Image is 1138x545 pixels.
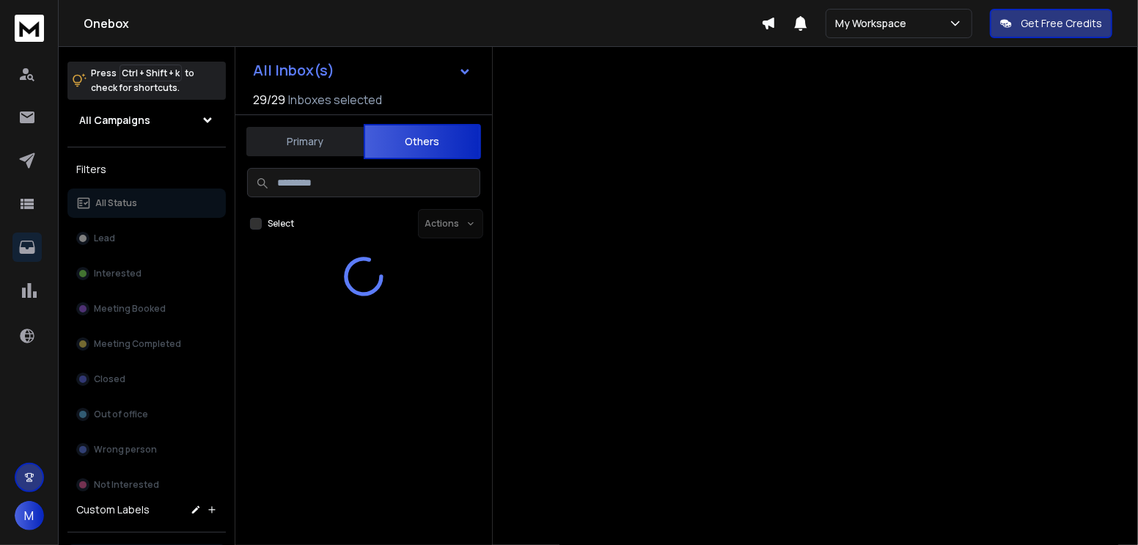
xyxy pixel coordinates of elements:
p: Press to check for shortcuts. [91,66,194,95]
h3: Filters [67,159,226,180]
h1: All Inbox(s) [253,63,334,78]
button: Get Free Credits [990,9,1112,38]
button: Primary [246,125,364,158]
button: All Inbox(s) [241,56,483,85]
button: Others [364,124,481,159]
button: M [15,501,44,530]
span: 29 / 29 [253,91,285,109]
img: logo [15,15,44,42]
p: My Workspace [835,16,912,31]
h3: Inboxes selected [288,91,382,109]
h1: All Campaigns [79,113,150,128]
button: All Campaigns [67,106,226,135]
label: Select [268,218,294,230]
h1: Onebox [84,15,761,32]
p: Get Free Credits [1021,16,1102,31]
span: Ctrl + Shift + k [120,65,182,81]
h3: Custom Labels [76,502,150,517]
